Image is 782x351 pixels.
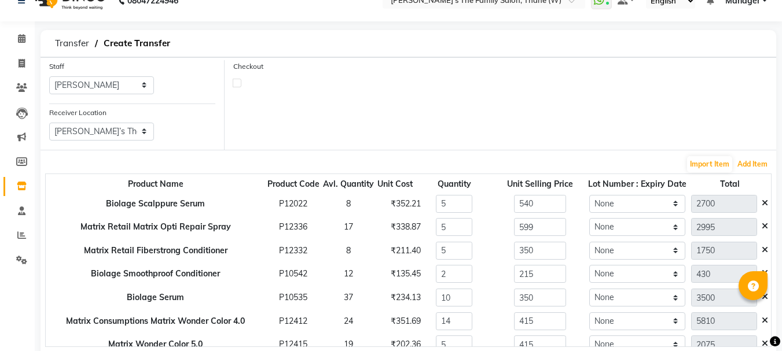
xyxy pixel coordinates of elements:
[46,286,266,309] th: Biolage Serum
[382,315,407,327] div: ₹351.69
[382,338,407,350] div: ₹202.36
[46,216,266,239] th: Matrix Retail Matrix Opti Repair Spray
[46,263,266,286] th: Biolage Smoothproof Conditioner
[332,338,365,350] div: 19
[266,216,321,239] td: P12336
[46,309,266,333] th: Matrix Consumptions Matrix Wonder Color 4.0
[46,192,266,216] th: Biolage Scalppure Serum
[586,176,688,192] th: Lot Number : Expiry Date
[233,61,263,72] label: Checkout
[49,61,64,72] label: Staff
[332,315,365,327] div: 24
[46,176,266,192] th: Product Name
[266,263,321,286] td: P10542
[382,221,407,233] div: ₹338.87
[414,176,494,192] th: Quantity
[46,239,266,263] th: Matrix Retail Fiberstrong Conditioner
[332,245,365,257] div: 8
[687,156,732,172] button: Import Item
[49,108,107,118] label: Receiver Location
[332,221,365,233] div: 17
[376,176,414,192] th: Unit Cost
[266,192,321,216] td: P12022
[49,33,95,54] span: Transfer
[332,198,365,210] div: 8
[266,309,321,333] td: P12412
[321,176,376,192] th: Avl. Quantity
[735,156,770,172] button: Add Item
[266,239,321,263] td: P12332
[266,286,321,309] td: P10535
[688,176,771,192] th: Total
[494,176,587,192] th: Unit Selling Price
[332,291,365,304] div: 37
[98,33,176,54] span: Create Transfer
[382,268,407,280] div: ₹135.45
[266,176,321,192] th: Product Code
[332,268,365,280] div: 12
[382,198,407,210] div: ₹352.21
[382,291,407,304] div: ₹234.13
[382,245,407,257] div: ₹211.40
